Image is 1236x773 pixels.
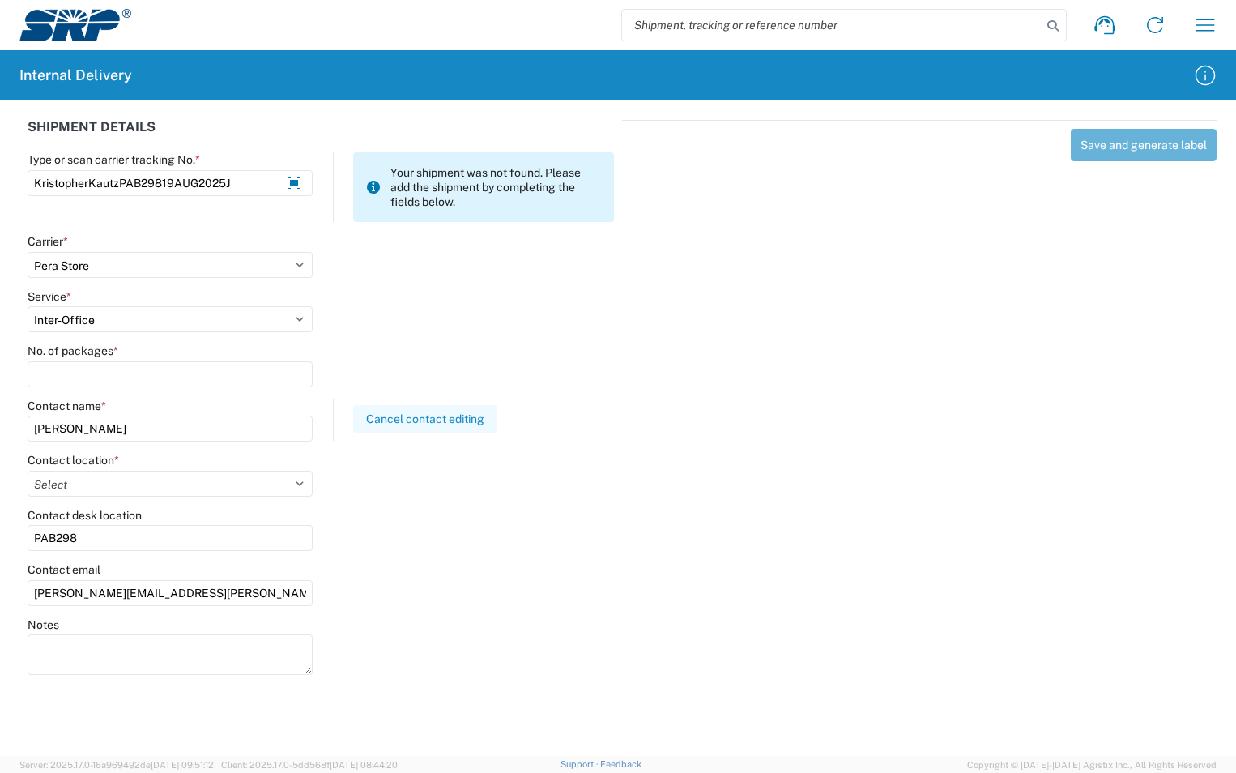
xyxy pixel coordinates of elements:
label: Contact email [28,562,100,577]
label: Contact location [28,453,119,468]
span: Copyright © [DATE]-[DATE] Agistix Inc., All Rights Reserved [967,758,1217,772]
span: [DATE] 09:51:12 [151,760,214,770]
button: Cancel contact editing [353,405,497,433]
a: Feedback [600,759,641,769]
span: Your shipment was not found. Please add the shipment by completing the fields below. [390,165,602,209]
label: Carrier [28,234,68,249]
label: Type or scan carrier tracking No. [28,152,200,167]
label: No. of packages [28,344,118,358]
div: SHIPMENT DETAILS [28,120,614,152]
span: Client: 2025.17.0-5dd568f [221,760,398,770]
span: [DATE] 08:44:20 [330,760,398,770]
label: Contact desk location [28,508,142,523]
label: Notes [28,617,59,632]
h2: Internal Delivery [19,66,132,85]
label: Contact name [28,399,106,413]
span: Server: 2025.17.0-16a969492de [19,760,214,770]
img: srp [19,9,131,41]
label: Service [28,289,71,304]
input: Shipment, tracking or reference number [622,10,1042,41]
a: Support [560,759,601,769]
